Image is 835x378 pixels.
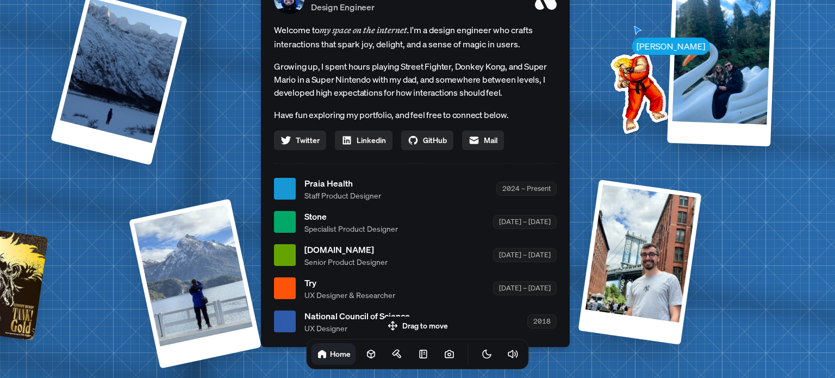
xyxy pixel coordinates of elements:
a: Home [311,343,356,365]
span: Praia Health [304,177,381,190]
span: Mail [484,134,497,146]
div: 2018 [527,314,557,328]
span: Welcome to I'm a design engineer who crafts interactions that spark joy, delight, and a sense of ... [274,23,557,51]
span: Staff Product Designer [304,190,381,201]
a: GitHub [401,131,453,150]
div: [DATE] – [DATE] [493,215,557,228]
button: Toggle Theme [476,343,498,365]
h1: Home [330,349,351,359]
span: National Council of Science [304,309,410,323]
p: Have fun exploring my portfolio, and feel free to connect below. [274,108,557,122]
em: my space on the internet. [320,24,410,35]
span: Specialist Product Designer [304,223,398,234]
div: [DATE] – [DATE] [493,248,557,262]
span: Senior Product Designer [304,256,388,268]
button: Toggle Audio [502,343,524,365]
a: Linkedin [335,131,392,150]
a: Mail [462,131,504,150]
span: UX Designer & Researcher [304,289,395,301]
div: [DATE] – [DATE] [493,281,557,295]
span: Twitter [296,134,320,146]
span: Linkedin [357,134,386,146]
span: Try [304,276,395,289]
p: Design Engineer [311,1,396,14]
a: Twitter [274,131,326,150]
span: GitHub [423,134,447,146]
span: [DOMAIN_NAME] [304,243,388,256]
p: Growing up, I spent hours playing Street Fighter, Donkey Kong, and Super Mario in a Super Nintend... [274,60,557,99]
div: 2024 – Present [496,182,557,195]
span: Stone [304,210,398,223]
img: Profile example [582,35,692,145]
